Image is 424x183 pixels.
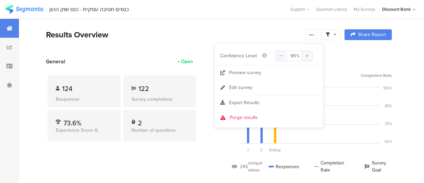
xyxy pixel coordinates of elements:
[215,80,323,95] a: Edit survey
[230,114,258,121] div: Purge results
[46,5,47,13] div: |
[62,84,72,94] span: 124
[215,65,323,80] a: Preview survey
[46,29,302,41] div: Results Overview
[260,147,263,153] span: 2
[229,99,259,106] span: Export Results
[131,127,176,134] span: Number of questions
[139,84,149,94] span: 122
[269,159,299,174] div: Responses
[46,58,65,65] span: General
[220,52,257,59] span: Confidence Level
[383,85,392,91] div: 100%
[350,6,379,12] a: My Surveys
[290,4,309,14] div: Support
[385,103,392,109] div: 85%
[268,147,282,153] div: Ending
[315,159,349,174] div: Completion Rate
[56,127,93,134] span: Experience Score
[181,58,193,65] div: Open
[64,118,81,128] span: 73.6%
[56,96,113,103] div: Responses
[131,96,188,103] div: Survey completions
[358,32,386,37] span: Share Report
[248,159,269,174] div: unique views
[296,53,300,59] span: %
[385,121,392,126] div: 70%
[365,159,392,174] div: Survey Goal
[361,72,392,79] span: Completion Rate
[247,147,249,153] span: 1
[138,118,142,125] div: 2
[240,163,248,170] div: 245
[229,84,252,91] div: Edit survey
[276,51,313,61] input: Confidence Level
[229,69,261,76] div: Preview survey
[313,6,350,12] a: Question Library
[50,6,129,12] div: כנסים חטיבה עסקית - כנס שוק ההון
[5,5,43,13] img: segmanta logo
[382,6,411,12] div: Discount Bank
[384,139,392,144] div: 55%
